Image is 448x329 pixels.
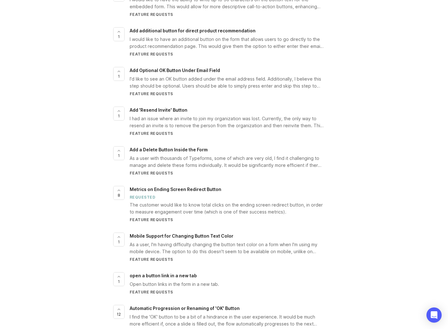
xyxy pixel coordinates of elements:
[113,186,125,200] button: 8
[130,273,197,278] span: open a button link in a new tab
[426,307,442,323] div: Open Intercom Messenger
[130,233,233,239] span: Mobile Support for Changing Button Text Color
[130,281,324,288] div: Open button links in the form in a new tab.
[130,36,324,50] div: I would like to have an additional button on the form that allows users to go directly to the pro...
[130,306,240,311] span: Automatic Progression or Renaming of 'OK' Button
[118,74,120,79] span: 1
[130,107,187,113] span: Add 'Resend Invite' Button
[113,146,125,160] button: 1
[113,67,125,81] button: 1
[113,107,125,121] button: 1
[130,201,324,215] div: The customer would like to know total clicks on the ending screen redirect button, in order to me...
[117,312,121,317] span: 12
[130,257,324,262] div: Feature Requests
[130,27,335,57] a: Add additional button for direct product recommendationI would like to have an additional button ...
[130,107,335,136] a: Add 'Resend Invite' ButtonI had an issue where an invite to join my organization was lost. Curren...
[130,115,324,129] div: I had an issue where an invite to join my organization was lost. Currently, the only way to resen...
[118,34,120,39] span: 1
[130,233,335,262] a: Mobile Support for Changing Button Text ColorAs a user, I'm having difficulty changing the button...
[130,91,324,96] div: Feature Requests
[130,12,324,17] div: Feature Requests
[130,217,324,222] div: Feature Requests
[118,239,120,245] span: 1
[130,28,256,33] span: Add additional button for direct product recommendation
[130,170,324,176] div: Feature Requests
[130,194,156,200] div: requested
[118,113,120,119] span: 1
[130,241,324,255] div: As a user, I'm having difficulty changing the button text color on a form when I'm using my mobil...
[130,187,221,192] span: Metrics on Ending Screen Redirect Button
[113,272,125,286] button: 1
[130,289,324,295] div: Feature Requests
[130,68,220,73] span: Add Optional OK Button Under Email Field
[130,186,335,222] a: Metrics on Ending Screen Redirect ButtonrequestedThe customer would like to know total clicks on ...
[118,279,120,284] span: 1
[130,146,335,176] a: Add a Delete Button Inside the FormAs a user with thousands of Typeforms, some of which are very ...
[130,313,324,327] div: I find the 'OK' button to be a bit of a hindrance in the user experience. It would be much more e...
[118,153,120,158] span: 1
[130,155,324,169] div: As a user with thousands of Typeforms, some of which are very old, I find it challenging to manag...
[130,67,335,96] a: Add Optional OK Button Under Email FieldI'd like to see an OK button added under the email addres...
[113,305,125,319] button: 12
[130,272,335,295] a: open a button link in a new tabOpen button links in the form in a new tab.Feature Requests
[130,131,324,136] div: Feature Requests
[118,193,120,198] span: 8
[130,76,324,89] div: I'd like to see an OK button added under the email address field. Additionally, I believe this st...
[113,233,125,247] button: 1
[130,147,208,152] span: Add a Delete Button Inside the Form
[130,51,324,57] div: Feature Requests
[113,27,125,41] button: 1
